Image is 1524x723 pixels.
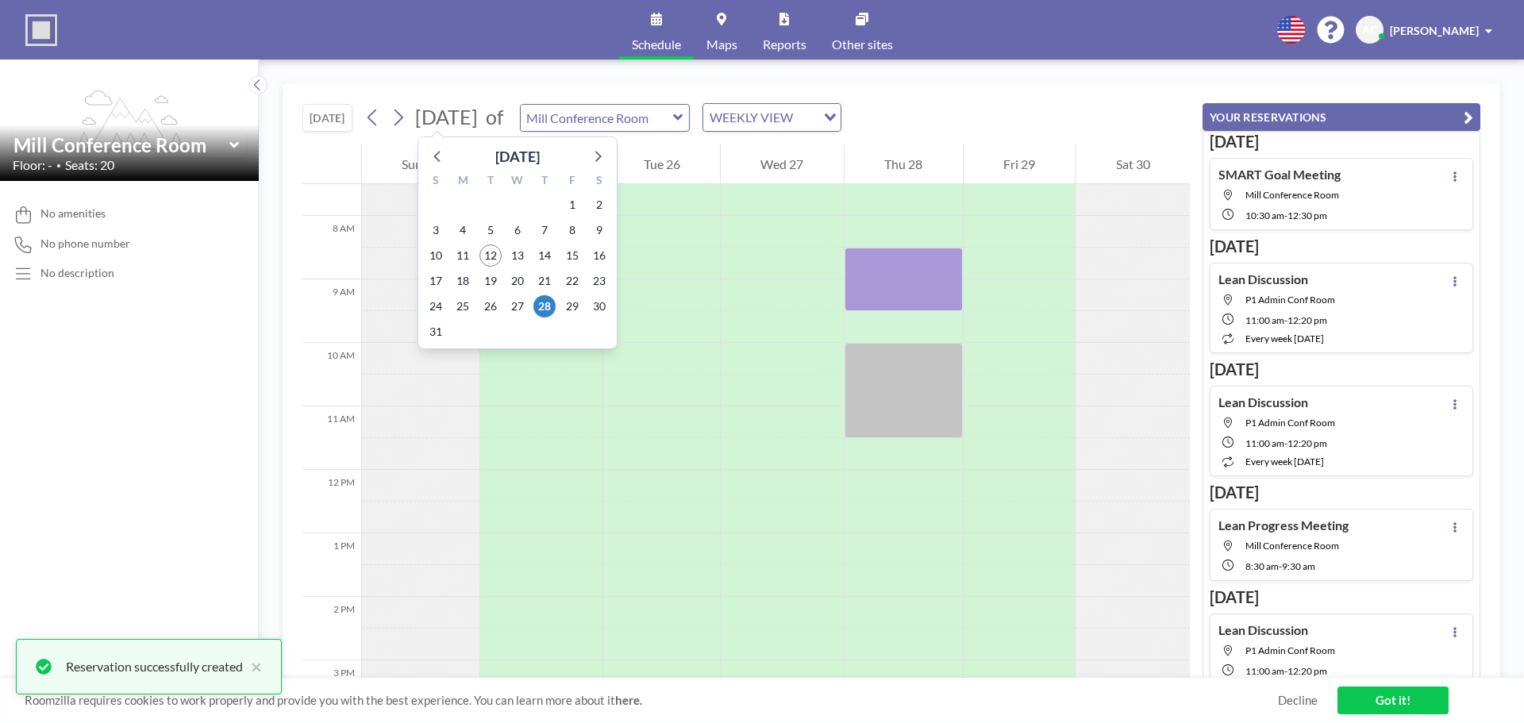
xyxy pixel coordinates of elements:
div: 2 PM [302,597,361,660]
a: Got it! [1337,686,1449,714]
h4: SMART Goal Meeting [1218,167,1341,183]
div: Wed 27 [721,144,844,184]
a: here. [615,693,642,707]
span: - [1284,314,1287,326]
span: Seats: 20 [65,157,114,173]
span: Schedule [632,38,681,51]
h4: Lean Discussion [1218,622,1308,638]
span: P1 Admin Conf Room [1245,417,1335,429]
button: [DATE] [302,104,352,132]
span: Mill Conference Room [1245,189,1339,201]
div: 1 PM [302,533,361,597]
span: 12:20 PM [1287,665,1327,677]
span: Mill Conference Room [1245,540,1339,552]
div: 10 AM [302,343,361,406]
span: 10:30 AM [1245,210,1284,221]
span: P1 Admin Conf Room [1245,294,1335,306]
span: 11:00 AM [1245,314,1284,326]
h3: [DATE] [1210,360,1473,379]
div: 11 AM [302,406,361,470]
div: Reservation successfully created [66,657,243,676]
span: every week [DATE] [1245,333,1324,344]
span: Reports [763,38,806,51]
span: [DATE] [415,105,478,129]
span: 12:20 PM [1287,437,1327,449]
div: No description [40,266,114,280]
span: • [56,160,61,171]
span: No phone number [40,237,130,251]
span: WEEKLY VIEW [706,107,796,128]
div: Fri 29 [964,144,1076,184]
span: Roomzilla requires cookies to work properly and provide you with the best experience. You can lea... [25,693,1278,708]
span: P1 Admin Conf Room [1245,644,1335,656]
div: 12 PM [302,470,361,533]
span: [PERSON_NAME] [1390,24,1479,37]
img: organization-logo [25,14,57,46]
h4: Lean Discussion [1218,394,1308,410]
span: AC [1362,23,1377,37]
button: YOUR RESERVATIONS [1203,103,1480,131]
div: Sun 24 [362,144,479,184]
input: Mill Conference Room [521,105,673,131]
h3: [DATE] [1210,237,1473,256]
h3: [DATE] [1210,483,1473,502]
span: No amenities [40,206,106,221]
div: 8 AM [302,216,361,279]
span: of [486,105,503,129]
span: 9:30 AM [1282,560,1315,572]
span: - [1279,560,1282,572]
a: Decline [1278,693,1318,708]
span: Maps [706,38,737,51]
h4: Lean Discussion [1218,271,1308,287]
input: Search for option [798,107,814,128]
span: Other sites [832,38,893,51]
span: - [1284,210,1287,221]
span: 12:20 PM [1287,314,1327,326]
div: Sat 30 [1076,144,1190,184]
h3: [DATE] [1210,132,1473,152]
span: - [1284,665,1287,677]
div: Search for option [703,104,841,131]
span: - [1284,437,1287,449]
div: Tue 26 [603,144,720,184]
div: 9 AM [302,279,361,343]
span: 8:30 AM [1245,560,1279,572]
div: Thu 28 [845,144,963,184]
h4: Lean Progress Meeting [1218,517,1349,533]
span: Floor: - [13,157,52,173]
span: every week [DATE] [1245,456,1324,467]
div: 7 AM [302,152,361,216]
span: 12:30 PM [1287,210,1327,221]
input: Mill Conference Room [13,133,229,156]
h3: [DATE] [1210,587,1473,607]
span: 11:00 AM [1245,665,1284,677]
button: close [243,657,262,676]
span: 11:00 AM [1245,437,1284,449]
